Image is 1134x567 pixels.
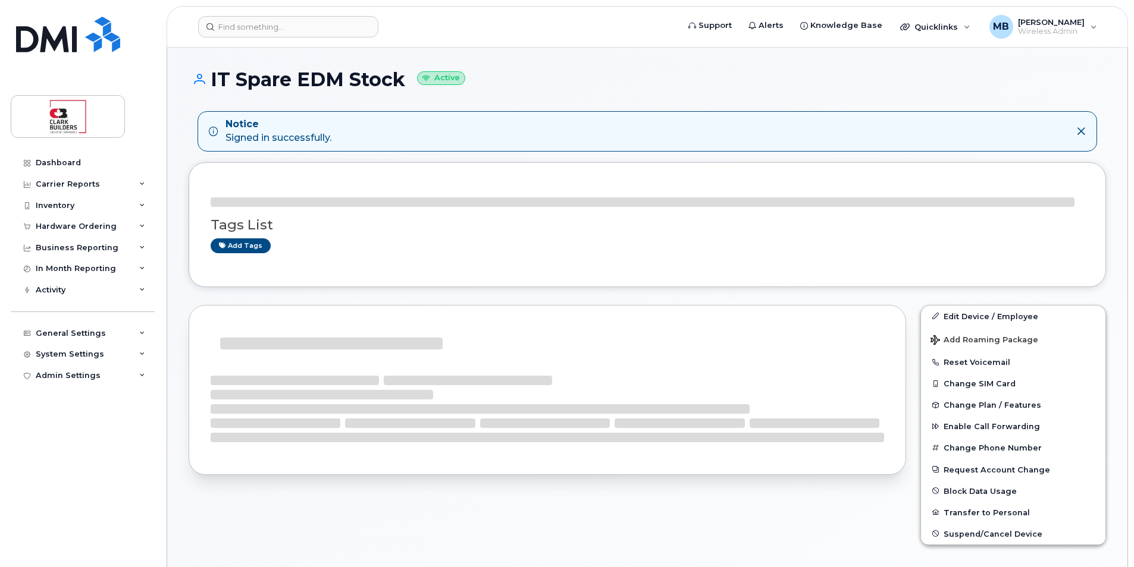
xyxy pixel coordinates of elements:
[931,335,1038,346] span: Add Roaming Package
[921,327,1105,351] button: Add Roaming Package
[921,305,1105,327] a: Edit Device / Employee
[225,118,331,145] div: Signed in successfully.
[944,529,1042,538] span: Suspend/Cancel Device
[211,218,1084,232] h3: Tags List
[921,415,1105,437] button: Enable Call Forwarding
[921,351,1105,373] button: Reset Voicemail
[944,401,1041,409] span: Change Plan / Features
[225,118,331,131] strong: Notice
[921,480,1105,502] button: Block Data Usage
[944,422,1040,431] span: Enable Call Forwarding
[417,71,465,85] small: Active
[921,373,1105,394] button: Change SIM Card
[211,238,271,253] a: Add tags
[921,394,1105,415] button: Change Plan / Features
[921,523,1105,544] button: Suspend/Cancel Device
[921,459,1105,480] button: Request Account Change
[921,437,1105,458] button: Change Phone Number
[921,502,1105,523] button: Transfer to Personal
[189,69,1106,90] h1: IT Spare EDM Stock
